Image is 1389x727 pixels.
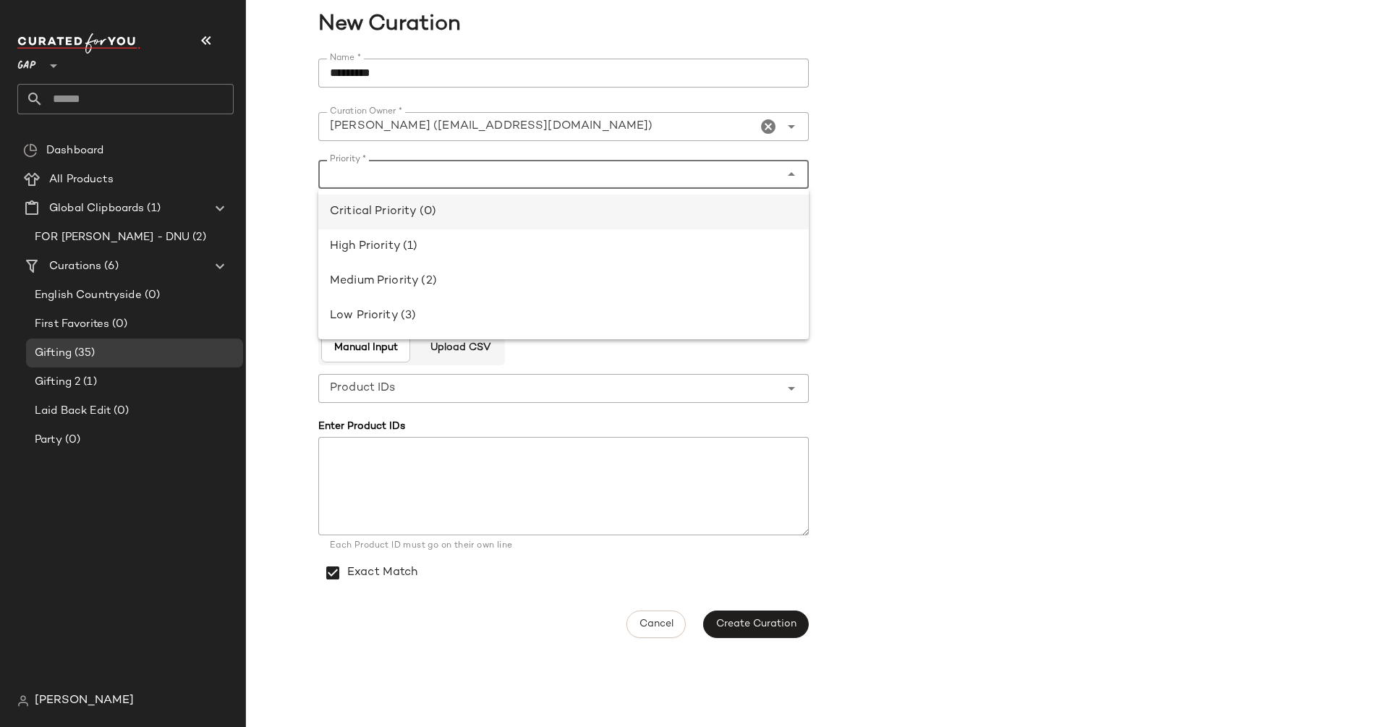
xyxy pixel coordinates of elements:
span: Laid Back Edit [35,403,111,420]
i: Open [783,118,800,135]
span: (1) [144,200,160,217]
span: Global Clipboards [49,200,144,217]
div: Critical Priority (0) [330,203,797,221]
span: Dashboard [46,143,103,159]
button: Create Curation [703,611,809,638]
span: Party [35,432,62,448]
span: [PERSON_NAME] [35,692,134,710]
span: (2) [190,229,205,246]
span: (0) [111,403,129,420]
span: English Countryside [35,287,142,304]
span: Product IDs [330,380,396,397]
span: Gifting 2 [35,374,80,391]
span: All Products [49,171,114,188]
span: (0) [142,287,160,304]
span: Cancel [639,618,674,630]
span: Curations [49,258,101,275]
img: svg%3e [23,143,38,158]
i: Clear Curation Owner * [760,118,777,135]
span: New Curation [246,9,1380,41]
span: (6) [101,258,118,275]
span: Manual Input [334,342,398,354]
div: Medium Priority (2) [330,273,797,290]
div: Low Priority (3) [330,307,797,325]
button: Cancel [626,611,686,638]
img: cfy_white_logo.C9jOOHJF.svg [17,33,140,54]
span: (0) [109,316,127,333]
span: First Favorites [35,316,109,333]
span: Gifting [35,345,72,362]
button: Manual Input [321,333,410,362]
span: (1) [80,374,96,391]
span: Create Curation [715,618,797,630]
button: Upload CSV [417,333,501,362]
label: Exact Match [347,553,418,593]
span: (0) [62,432,80,448]
div: Each Product ID must go on their own line [330,540,797,553]
span: GAP [17,49,36,75]
span: FOR [PERSON_NAME] - DNU [35,229,190,246]
span: (35) [72,345,95,362]
i: Close [783,166,800,183]
div: Enter Product IDs [318,419,809,434]
span: Upload CSV [429,342,490,354]
div: High Priority (1) [330,238,797,255]
img: svg%3e [17,695,29,707]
